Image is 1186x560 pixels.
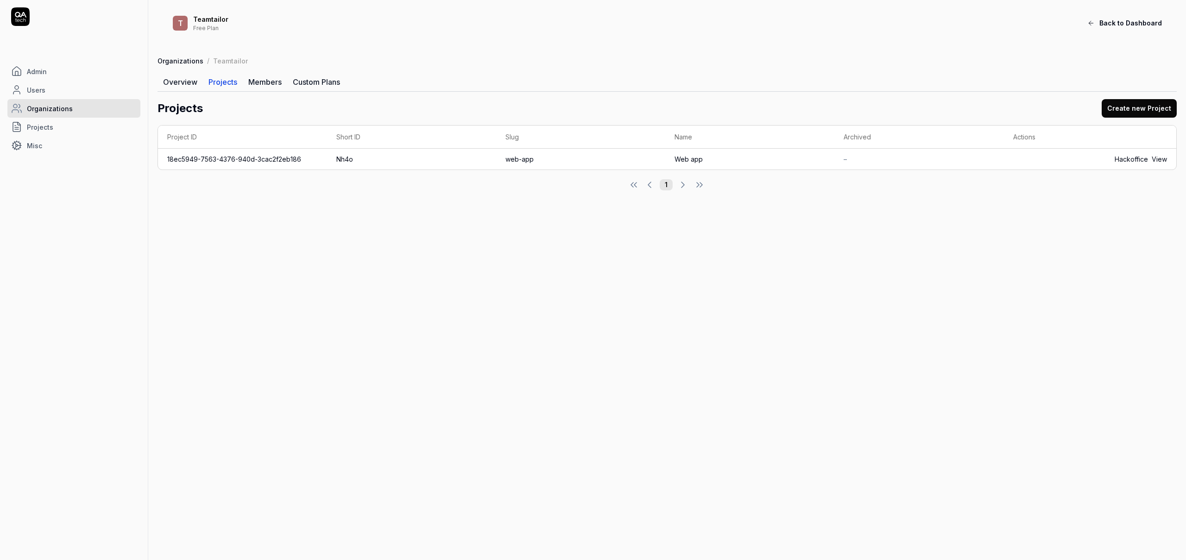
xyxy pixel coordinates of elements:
td: Web app [665,149,834,170]
div: Free Plan [193,24,988,31]
span: Users [27,85,45,95]
div: / [207,56,209,65]
span: Misc [27,141,42,151]
a: Users [7,81,140,99]
span: T [173,16,188,31]
th: Name [665,126,834,149]
th: Actions [1004,126,1176,149]
th: Project ID [158,126,327,149]
span: Organizations [27,104,73,113]
a: Organizations [158,56,203,65]
a: Custom Plans [287,73,346,91]
a: Misc [7,136,140,155]
th: Archived [834,126,1003,149]
span: Projects [27,122,53,132]
a: Overview [158,73,203,91]
td: 18ec5949-7563-4376-940d-3cac2f2eb186 [158,149,327,170]
a: Hackoffice [1115,154,1148,164]
a: Admin [7,62,140,81]
a: Projects [7,118,140,136]
span: Admin [27,67,47,76]
span: – [844,155,847,163]
div: Teamtailor [213,56,248,65]
td: web-app [496,149,665,170]
button: Back to Dashboard [1082,14,1167,32]
a: View [1152,154,1167,164]
a: Members [243,73,287,91]
a: Organizations [7,99,140,118]
button: Create new Project [1102,99,1177,118]
span: Back to Dashboard [1099,18,1162,28]
button: 1 [660,179,673,190]
th: Slug [496,126,665,149]
td: Nh4o [327,149,496,170]
h2: Projects [158,100,203,117]
th: Short ID [327,126,496,149]
div: Teamtailor [193,15,988,24]
a: Projects [203,73,243,91]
